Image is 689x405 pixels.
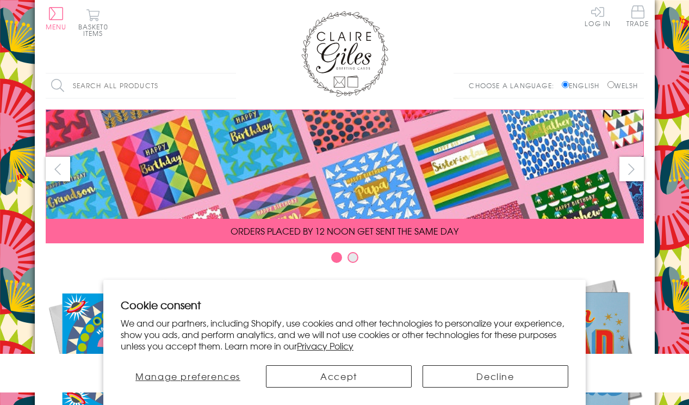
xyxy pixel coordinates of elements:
[297,339,353,352] a: Privacy Policy
[46,251,644,268] div: Carousel Pagination
[46,73,236,98] input: Search all products
[562,81,569,88] input: English
[225,73,236,98] input: Search
[423,365,568,388] button: Decline
[562,81,605,90] label: English
[121,365,255,388] button: Manage preferences
[301,11,388,97] img: Claire Giles Greetings Cards
[626,5,649,29] a: Trade
[121,297,568,312] h2: Cookie consent
[78,9,108,36] button: Basket0 items
[121,317,568,351] p: We and our partners, including Shopify, use cookies and other technologies to personalize your ex...
[266,365,412,388] button: Accept
[619,157,644,181] button: next
[347,252,358,263] button: Carousel Page 2
[46,22,67,32] span: Menu
[469,81,560,90] p: Choose a language:
[231,224,458,237] span: ORDERS PLACED BY 12 NOON GET SENT THE SAME DAY
[83,22,108,38] span: 0 items
[46,7,67,30] button: Menu
[626,5,649,27] span: Trade
[46,157,70,181] button: prev
[607,81,638,90] label: Welsh
[331,252,342,263] button: Carousel Page 1 (Current Slide)
[585,5,611,27] a: Log In
[607,81,614,88] input: Welsh
[135,370,240,383] span: Manage preferences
